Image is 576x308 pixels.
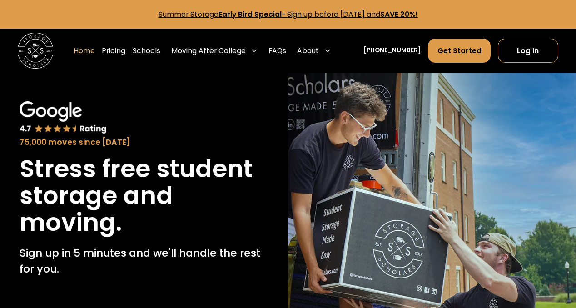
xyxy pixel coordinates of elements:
div: About [293,38,335,63]
p: Sign up in 5 minutes and we'll handle the rest for you. [20,245,268,277]
div: About [297,45,319,56]
strong: SAVE 20%! [380,10,418,19]
div: Moving After College [168,38,262,63]
img: Storage Scholars main logo [18,33,53,68]
a: Schools [133,38,160,63]
div: Moving After College [171,45,246,56]
h1: Stress free student storage and moving. [20,155,268,236]
a: Summer StorageEarly Bird Special- Sign up before [DATE] andSAVE 20%! [159,10,418,19]
a: Get Started [428,39,491,63]
strong: Early Bird Special [218,10,282,19]
img: Google 4.7 star rating [20,101,107,134]
a: Pricing [102,38,125,63]
div: 75,000 moves since [DATE] [20,136,268,148]
a: FAQs [268,38,286,63]
a: Log In [498,39,558,63]
a: Home [74,38,95,63]
a: [PHONE_NUMBER] [363,46,421,55]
